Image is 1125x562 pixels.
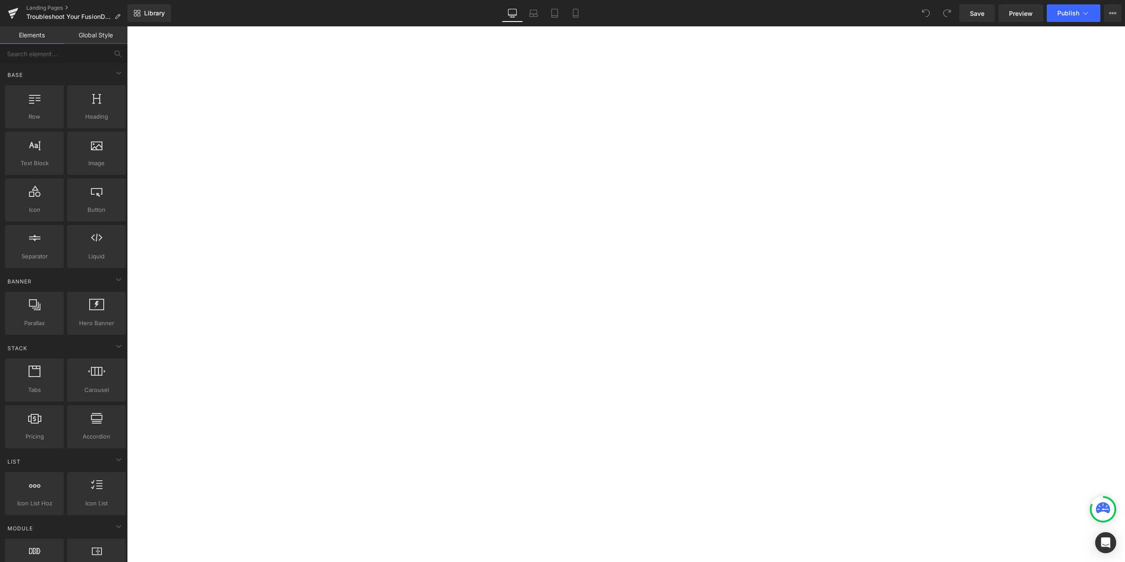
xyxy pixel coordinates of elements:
[70,319,123,328] span: Hero Banner
[1095,532,1116,553] div: Open Intercom Messenger
[8,385,61,395] span: Tabs
[8,112,61,121] span: Row
[1104,4,1121,22] button: More
[70,205,123,214] span: Button
[970,9,984,18] span: Save
[70,252,123,261] span: Liquid
[70,499,123,508] span: Icon List
[7,524,34,533] span: Module
[7,344,28,352] span: Stack
[26,13,111,20] span: Troubleshoot Your FusionDock Max 2
[64,26,127,44] a: Global Style
[1047,4,1100,22] button: Publish
[502,4,523,22] a: Desktop
[1009,9,1033,18] span: Preview
[144,9,165,17] span: Library
[544,4,565,22] a: Tablet
[7,277,33,286] span: Banner
[8,205,61,214] span: Icon
[565,4,586,22] a: Mobile
[1057,10,1079,17] span: Publish
[7,457,22,466] span: List
[998,4,1043,22] a: Preview
[70,385,123,395] span: Carousel
[127,4,171,22] a: New Library
[917,4,935,22] button: Undo
[26,4,127,11] a: Landing Pages
[70,159,123,168] span: Image
[8,499,61,508] span: Icon List Hoz
[938,4,956,22] button: Redo
[7,71,24,79] span: Base
[70,112,123,121] span: Heading
[8,252,61,261] span: Separator
[8,159,61,168] span: Text Block
[523,4,544,22] a: Laptop
[8,432,61,441] span: Pricing
[8,319,61,328] span: Parallax
[70,432,123,441] span: Accordion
